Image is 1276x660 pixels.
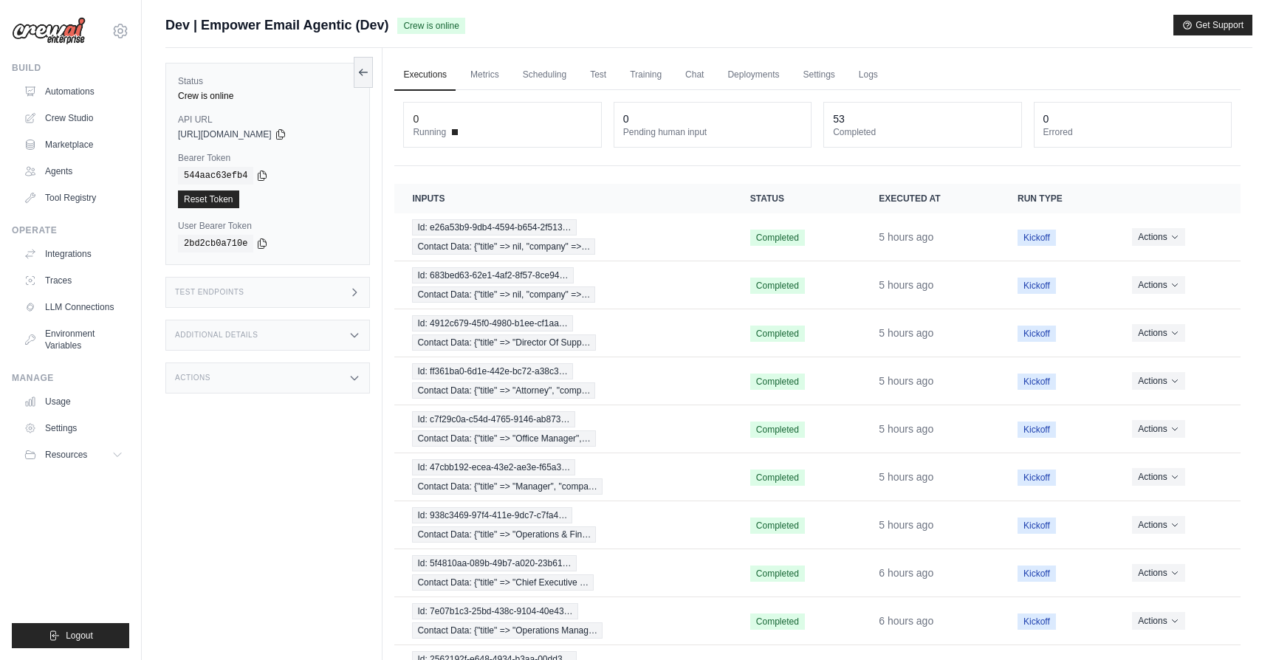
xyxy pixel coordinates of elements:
a: Marketplace [18,133,129,157]
a: Traces [18,269,129,292]
span: Resources [45,449,87,461]
a: View execution details for Id [412,315,714,351]
span: Kickoff [1018,374,1056,390]
a: Settings [794,60,843,91]
button: Actions for execution [1132,564,1184,582]
span: Contact Data: {"title" => "Chief Executive … [412,574,594,591]
time: August 27, 2025 at 18:52 CDT [879,423,933,435]
span: Kickoff [1018,422,1056,438]
div: Crew is online [178,90,357,102]
span: Logout [66,630,93,642]
span: Completed [750,422,805,438]
a: View execution details for Id [412,555,714,591]
a: View execution details for Id [412,603,714,639]
a: Metrics [462,60,508,91]
a: Environment Variables [18,322,129,357]
a: Logs [850,60,887,91]
span: Id: 683bed63-62e1-4af2-8f57-8ce94… [412,267,573,283]
span: Contact Data: {"title" => "Office Manager",… [412,430,595,447]
span: Completed [750,326,805,342]
h3: Additional Details [175,331,258,340]
time: August 27, 2025 at 18:19 CDT [879,519,933,531]
button: Actions for execution [1132,420,1184,438]
a: Usage [18,390,129,413]
label: User Bearer Token [178,220,357,232]
span: Completed [750,613,805,630]
a: View execution details for Id [412,411,714,447]
button: Logout [12,623,129,648]
span: Crew is online [397,18,464,34]
div: Manage [12,372,129,384]
button: Resources [18,443,129,467]
span: Id: c7f29c0a-c54d-4765-9146-ab873… [412,411,574,427]
a: View execution details for Id [412,507,714,543]
img: Logo [12,17,86,45]
th: Executed at [861,184,1000,213]
dt: Errored [1043,126,1222,138]
dt: Pending human input [623,126,802,138]
span: Id: ff361ba0-6d1e-442e-bc72-a38c3… [412,363,572,379]
span: Contact Data: {"title" => "Operations & Fin… [412,526,596,543]
span: Kickoff [1018,230,1056,246]
span: Id: 4912c679-45f0-4980-b1ee-cf1aa… [412,315,572,331]
span: Contact Data: {"title" => "Attorney", "comp… [412,382,595,399]
span: Kickoff [1018,278,1056,294]
div: Build [12,62,129,74]
span: Kickoff [1018,470,1056,486]
time: August 27, 2025 at 18:52 CDT [879,231,933,243]
th: Run Type [1000,184,1114,213]
span: Kickoff [1018,518,1056,534]
label: Status [178,75,357,87]
a: Integrations [18,242,129,266]
time: August 27, 2025 at 17:55 CDT [879,567,933,579]
label: Bearer Token [178,152,357,164]
span: Kickoff [1018,613,1056,630]
code: 2bd2cb0a710e [178,235,253,252]
a: View execution details for Id [412,363,714,399]
a: Scheduling [514,60,575,91]
span: [URL][DOMAIN_NAME] [178,128,272,140]
span: Completed [750,230,805,246]
span: Running [413,126,446,138]
button: Actions for execution [1132,516,1184,534]
button: Actions for execution [1132,276,1184,294]
a: Test [581,60,615,91]
time: August 27, 2025 at 18:52 CDT [879,375,933,387]
span: Id: e26a53b9-9db4-4594-b654-2f513… [412,219,576,236]
label: API URL [178,114,357,126]
time: August 27, 2025 at 17:55 CDT [879,615,933,627]
h3: Actions [175,374,210,382]
div: 0 [1043,111,1049,126]
a: Settings [18,416,129,440]
a: Crew Studio [18,106,129,130]
div: 0 [623,111,629,126]
span: Completed [750,278,805,294]
div: Operate [12,224,129,236]
a: View execution details for Id [412,459,714,495]
time: August 27, 2025 at 18:52 CDT [879,279,933,291]
a: Training [621,60,670,91]
a: View execution details for Id [412,219,714,255]
span: Dev | Empower Email Agentic (Dev) [165,15,388,35]
span: Completed [750,374,805,390]
dt: Completed [833,126,1012,138]
a: Reset Token [178,190,239,208]
a: Agents [18,159,129,183]
a: View execution details for Id [412,267,714,303]
button: Actions for execution [1132,228,1184,246]
span: Completed [750,518,805,534]
div: 53 [833,111,845,126]
span: Kickoff [1018,566,1056,582]
div: 0 [413,111,419,126]
span: Id: 5f4810aa-089b-49b7-a020-23b61… [412,555,576,571]
a: LLM Connections [18,295,129,319]
span: Kickoff [1018,326,1056,342]
span: Completed [750,470,805,486]
span: Id: 47cbb192-ecea-43e2-ae3e-f65a3… [412,459,575,475]
time: August 27, 2025 at 18:52 CDT [879,327,933,339]
span: Contact Data: {"title" => "Director Of Supp… [412,334,595,351]
th: Status [733,184,861,213]
button: Actions for execution [1132,324,1184,342]
span: Completed [750,566,805,582]
a: Chat [676,60,713,91]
